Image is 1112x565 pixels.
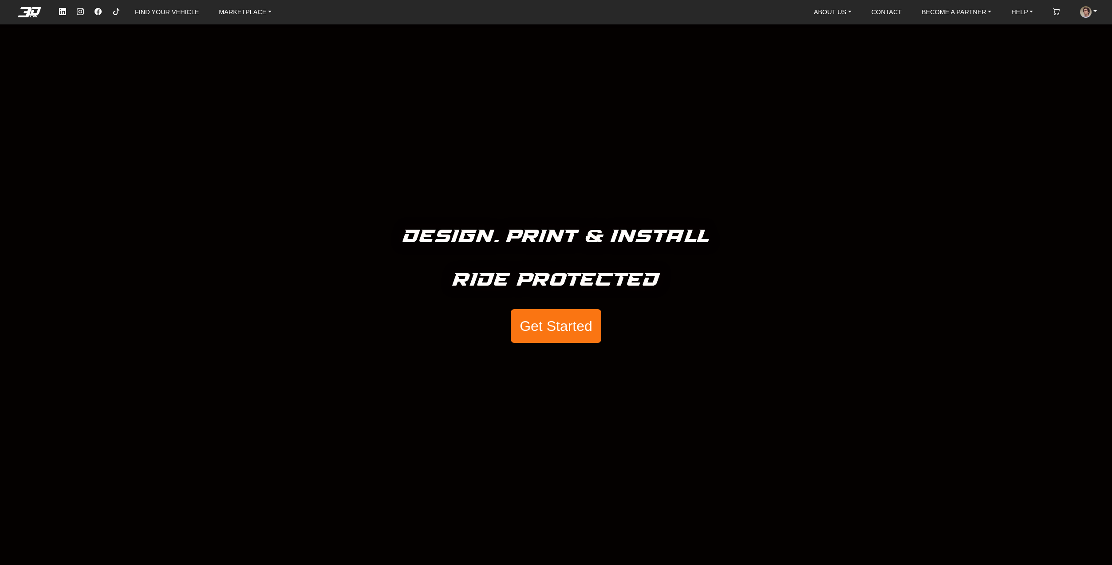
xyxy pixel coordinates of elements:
a: BECOME A PARTNER [918,4,995,20]
a: MARKETPLACE [215,4,275,20]
button: Get Started [511,309,601,343]
h5: Design. Print & Install [403,222,710,251]
a: ABOUT US [810,4,855,20]
a: HELP [1008,4,1037,20]
h5: Ride Protected [453,266,660,295]
a: FIND YOUR VEHICLE [131,4,202,20]
a: CONTACT [868,4,905,20]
